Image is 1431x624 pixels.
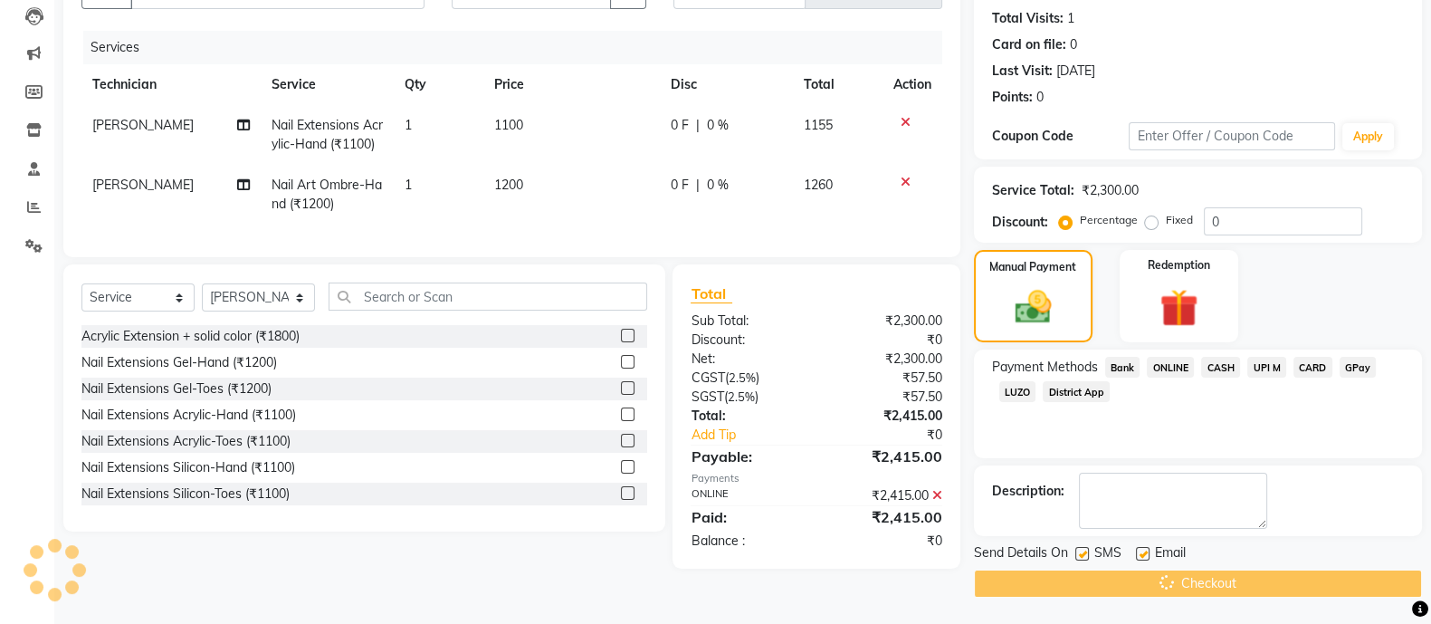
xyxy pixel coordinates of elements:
div: Net: [677,350,816,369]
div: ₹2,300.00 [816,312,956,331]
span: 2.5% [727,389,754,404]
label: Manual Payment [989,259,1076,275]
div: ₹2,415.00 [816,446,956,467]
span: CASH [1201,357,1240,378]
span: | [696,176,700,195]
span: Email [1155,543,1186,566]
div: Nail Extensions Acrylic-Toes (₹1100) [81,432,291,451]
span: 1155 [804,117,833,133]
span: 2.5% [728,370,755,385]
div: Paid: [677,506,816,528]
span: [PERSON_NAME] [92,117,194,133]
div: ₹57.50 [816,388,956,407]
span: 1100 [494,117,523,133]
th: Qty [394,64,482,105]
div: ₹57.50 [816,369,956,388]
div: ONLINE [677,486,816,505]
div: Discount: [992,213,1048,232]
span: SGST [691,389,723,405]
img: _cash.svg [1004,286,1063,328]
input: Enter Offer / Coupon Code [1129,122,1335,150]
div: ₹2,300.00 [816,350,956,369]
span: GPay [1340,357,1377,378]
span: [PERSON_NAME] [92,177,194,193]
div: ₹0 [816,532,956,551]
span: District App [1043,381,1110,402]
span: 1200 [494,177,523,193]
span: 0 % [707,176,729,195]
span: 1 [405,177,412,193]
button: Apply [1342,123,1394,150]
div: [DATE] [1056,62,1095,81]
div: ₹2,415.00 [816,486,956,505]
div: Total Visits: [992,9,1064,28]
label: Fixed [1166,212,1193,228]
div: Description: [992,482,1064,501]
div: Payable: [677,446,816,467]
div: Last Visit: [992,62,1053,81]
th: Action [882,64,942,105]
span: | [696,116,700,135]
div: ₹2,415.00 [816,407,956,426]
div: Service Total: [992,181,1074,200]
th: Disc [660,64,793,105]
a: Add Tip [677,426,839,445]
div: Payments [691,471,941,486]
th: Service [261,64,394,105]
div: Points: [992,88,1033,107]
span: UPI M [1247,357,1286,378]
span: Send Details On [974,543,1068,566]
span: 0 F [671,116,689,135]
div: 1 [1067,9,1074,28]
div: ₹2,415.00 [816,506,956,528]
span: 1 [405,117,412,133]
div: ₹2,300.00 [1082,181,1139,200]
div: Coupon Code [992,127,1130,146]
div: Nail Extensions Gel-Toes (₹1200) [81,379,272,398]
span: Payment Methods [992,358,1098,377]
div: Balance : [677,532,816,551]
label: Percentage [1080,212,1138,228]
div: ( ) [677,388,816,407]
span: CARD [1293,357,1332,378]
span: 1260 [804,177,833,193]
div: 0 [1070,35,1077,54]
span: LUZO [999,381,1036,402]
span: Bank [1105,357,1140,378]
div: Discount: [677,331,816,350]
div: Card on file: [992,35,1066,54]
div: Sub Total: [677,312,816,331]
span: 0 % [707,116,729,135]
div: Total: [677,407,816,426]
th: Price [483,64,660,105]
div: ₹0 [840,426,956,445]
span: 0 F [671,176,689,195]
div: Nail Extensions Gel-Hand (₹1200) [81,353,277,372]
div: Services [83,31,956,64]
span: Nail Extensions Acrylic-Hand (₹1100) [272,117,383,152]
div: Nail Extensions Acrylic-Hand (₹1100) [81,406,296,425]
span: ONLINE [1147,357,1194,378]
div: Nail Extensions Silicon-Toes (₹1100) [81,485,290,504]
img: _gift.svg [1148,284,1209,331]
span: Total [691,284,732,303]
span: CGST [691,370,724,386]
span: SMS [1094,543,1121,566]
input: Search or Scan [329,283,647,311]
th: Total [793,64,882,105]
label: Redemption [1148,257,1210,274]
div: Nail Extensions Silicon-Hand (₹1100) [81,458,295,477]
div: Acrylic Extension + solid color (₹1800) [81,327,300,346]
th: Technician [81,64,261,105]
div: ( ) [677,369,816,388]
div: ₹0 [816,331,956,350]
span: Nail Art Ombre-Hand (₹1200) [272,177,382,212]
div: 0 [1036,88,1044,107]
